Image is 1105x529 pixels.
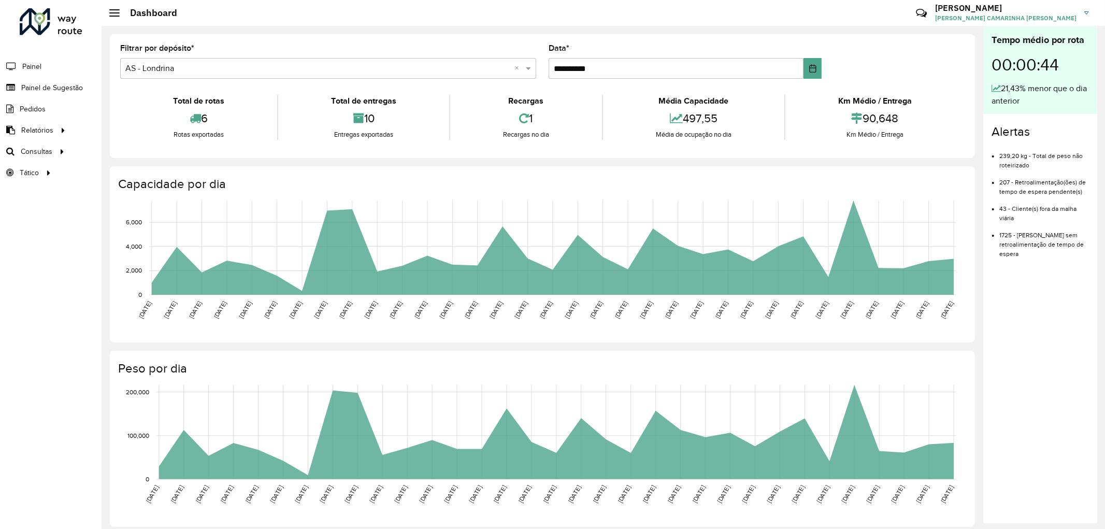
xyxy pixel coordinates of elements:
[614,300,629,320] text: [DATE]
[518,484,533,504] text: [DATE]
[606,95,782,107] div: Média Capacidade
[126,267,142,274] text: 2,000
[992,82,1089,107] div: 21,43% menor que o dia anterior
[766,484,781,504] text: [DATE]
[814,300,829,320] text: [DATE]
[126,243,142,250] text: 4,000
[914,300,929,320] text: [DATE]
[764,300,779,320] text: [DATE]
[438,300,453,320] text: [DATE]
[616,484,632,504] text: [DATE]
[269,484,284,504] text: [DATE]
[388,300,403,320] text: [DATE]
[338,300,353,320] text: [DATE]
[839,300,854,320] text: [DATE]
[592,484,607,504] text: [DATE]
[606,130,782,140] div: Média de ocupação no dia
[212,300,227,320] text: [DATE]
[126,219,142,225] text: 6,000
[21,146,52,157] span: Consultas
[910,2,932,24] a: Contato Rápido
[120,42,194,54] label: Filtrar por depósito
[188,300,203,320] text: [DATE]
[313,300,328,320] text: [DATE]
[146,476,149,482] text: 0
[489,300,504,320] text: [DATE]
[999,144,1089,170] li: 239,20 kg - Total de peso não roteirizado
[935,13,1077,23] span: [PERSON_NAME] CAMARINHA [PERSON_NAME]
[788,95,962,107] div: Km Médio / Entrega
[564,300,579,320] text: [DATE]
[219,484,234,504] text: [DATE]
[169,484,184,504] text: [DATE]
[163,300,178,320] text: [DATE]
[538,300,553,320] text: [DATE]
[281,130,447,140] div: Entregas exportadas
[123,95,275,107] div: Total de rotas
[463,300,478,320] text: [DATE]
[127,432,149,439] text: 100,000
[789,300,804,320] text: [DATE]
[639,300,654,320] text: [DATE]
[567,484,582,504] text: [DATE]
[999,196,1089,223] li: 43 - Cliente(s) fora da malha viária
[788,130,962,140] div: Km Médio / Entrega
[413,300,428,320] text: [DATE]
[714,300,729,320] text: [DATE]
[194,484,209,504] text: [DATE]
[513,300,528,320] text: [DATE]
[294,484,309,504] text: [DATE]
[664,300,679,320] text: [DATE]
[281,107,447,130] div: 10
[20,167,39,178] span: Tático
[21,82,83,93] span: Painel de Sugestão
[840,484,855,504] text: [DATE]
[788,107,962,130] div: 90,648
[940,484,955,504] text: [DATE]
[514,62,523,75] span: Clear all
[244,484,259,504] text: [DATE]
[393,484,408,504] text: [DATE]
[238,300,253,320] text: [DATE]
[21,125,53,136] span: Relatórios
[453,107,599,130] div: 1
[22,61,41,72] span: Painel
[138,291,142,298] text: 0
[368,484,383,504] text: [DATE]
[281,95,447,107] div: Total de entregas
[739,300,754,320] text: [DATE]
[493,484,508,504] text: [DATE]
[890,484,905,504] text: [DATE]
[118,177,965,192] h4: Capacidade por dia
[123,107,275,130] div: 6
[118,361,965,376] h4: Peso por dia
[126,389,149,395] text: 200,000
[343,484,358,504] text: [DATE]
[992,124,1089,139] h4: Alertas
[20,104,46,115] span: Pedidos
[288,300,303,320] text: [DATE]
[791,484,806,504] text: [DATE]
[741,484,756,504] text: [DATE]
[641,484,656,504] text: [DATE]
[716,484,731,504] text: [DATE]
[120,7,177,19] h2: Dashboard
[453,95,599,107] div: Recargas
[453,130,599,140] div: Recargas no dia
[443,484,458,504] text: [DATE]
[589,300,604,320] text: [DATE]
[319,484,334,504] text: [DATE]
[915,484,930,504] text: [DATE]
[123,130,275,140] div: Rotas exportadas
[549,42,569,54] label: Data
[691,484,706,504] text: [DATE]
[137,300,152,320] text: [DATE]
[145,484,160,504] text: [DATE]
[992,47,1089,82] div: 00:00:44
[468,484,483,504] text: [DATE]
[263,300,278,320] text: [DATE]
[999,170,1089,196] li: 207 - Retroalimentação(ões) de tempo de espera pendente(s)
[689,300,704,320] text: [DATE]
[418,484,433,504] text: [DATE]
[864,300,879,320] text: [DATE]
